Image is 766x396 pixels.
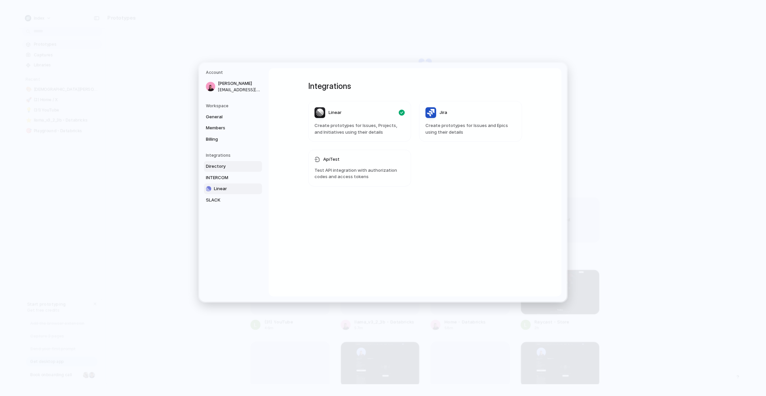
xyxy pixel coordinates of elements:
[204,123,262,133] a: Members
[204,78,262,95] a: [PERSON_NAME][EMAIL_ADDRESS][DOMAIN_NAME]
[206,136,249,142] span: Billing
[204,183,262,194] a: Linear
[218,87,261,93] span: [EMAIL_ADDRESS][DOMAIN_NAME]
[204,111,262,122] a: General
[308,80,522,92] h1: Integrations
[204,172,262,183] a: INTERCOM
[329,109,342,116] span: Linear
[206,152,262,158] h5: Integrations
[314,122,405,135] span: Create prototypes for Issues, Projects, and Initiatives using their details
[206,113,249,120] span: General
[206,125,249,131] span: Members
[323,156,340,163] span: ApiTest
[206,103,262,109] h5: Workspace
[425,122,516,135] span: Create prototypes for Issues and Epics using their details
[314,167,405,180] span: Test API integration with authorization codes and access tokens
[439,109,447,116] span: Jira
[204,194,262,205] a: SLACK
[204,134,262,144] a: Billing
[206,163,249,170] span: Directory
[204,161,262,172] a: Directory
[214,185,257,192] span: Linear
[218,80,261,87] span: [PERSON_NAME]
[206,70,262,76] h5: Account
[206,174,249,181] span: INTERCOM
[206,196,249,203] span: SLACK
